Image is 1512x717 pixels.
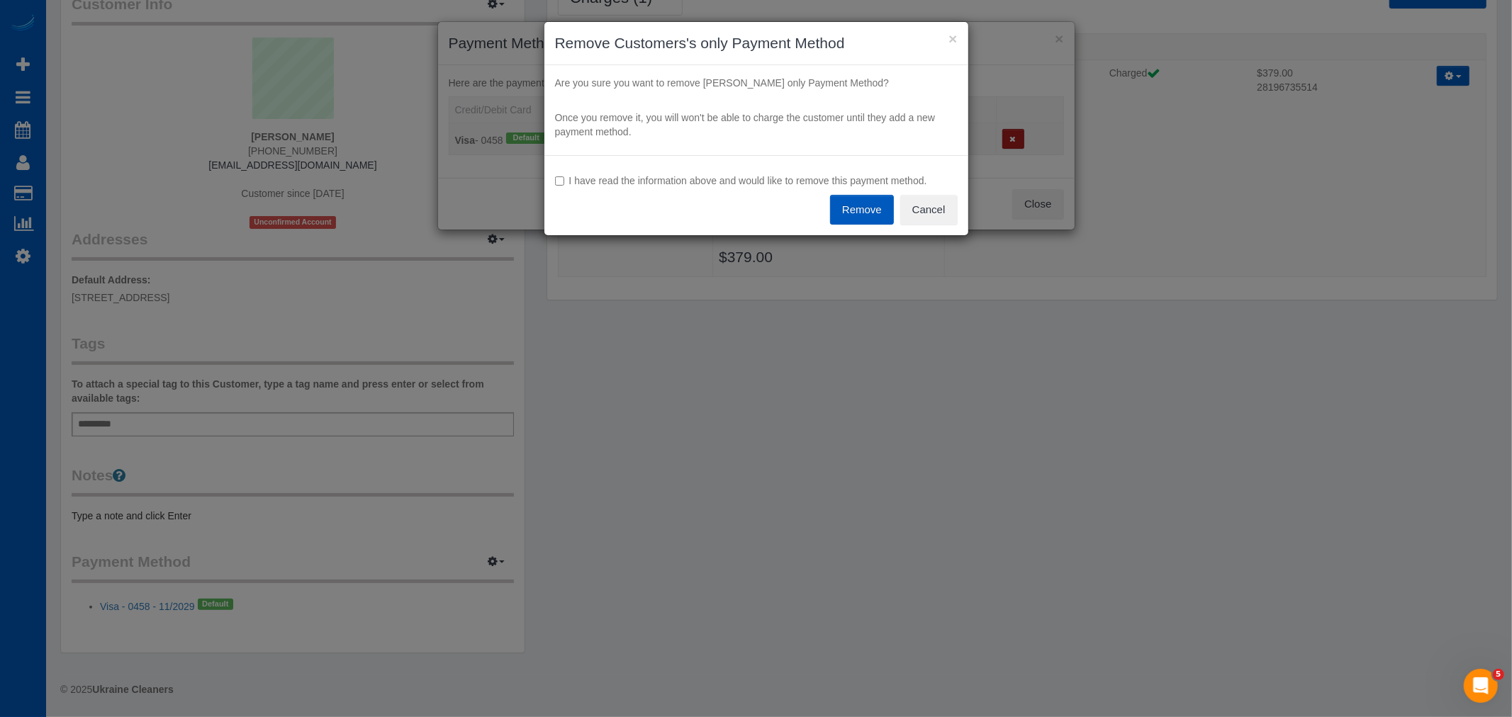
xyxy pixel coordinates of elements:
label: I have read the information above and would like to remove this payment method. [555,174,958,188]
input: I have read the information above and would like to remove this payment method. [555,176,564,186]
h3: Remove Customers's only Payment Method [555,33,958,54]
button: Remove [830,195,894,225]
span: 5 [1493,669,1504,680]
p: Once you remove it, you will won't be able to charge the customer until they add a new payment me... [555,111,958,139]
p: Are you sure you want to remove [PERSON_NAME] only Payment Method? [555,76,958,90]
button: Cancel [900,195,958,225]
iframe: Intercom live chat [1464,669,1498,703]
button: × [948,31,957,46]
sui-modal: Remove Customers's only Payment Method [544,22,968,235]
